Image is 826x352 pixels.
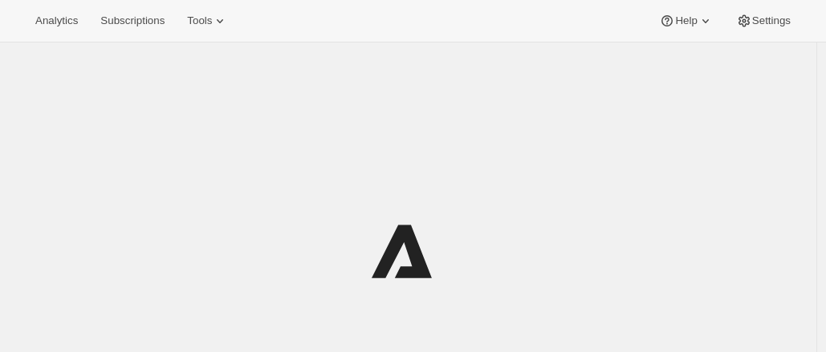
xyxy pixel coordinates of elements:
button: Help [649,10,722,32]
button: Subscriptions [91,10,174,32]
button: Settings [726,10,800,32]
span: Help [675,14,697,27]
span: Settings [752,14,791,27]
span: Subscriptions [100,14,165,27]
button: Tools [177,10,238,32]
button: Analytics [26,10,87,32]
span: Analytics [35,14,78,27]
span: Tools [187,14,212,27]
